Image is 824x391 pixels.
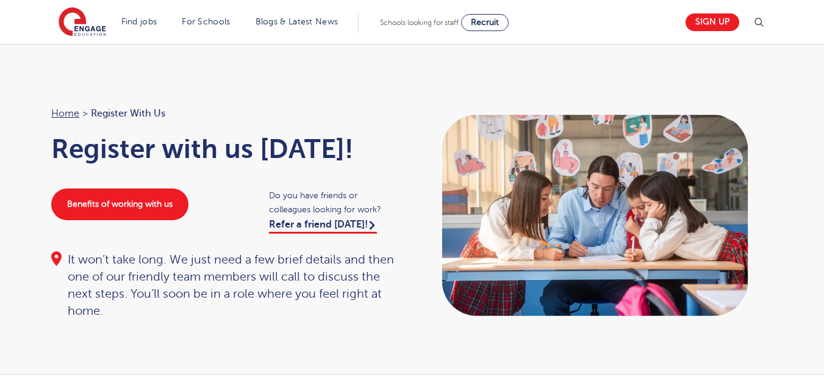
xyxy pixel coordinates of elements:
[121,17,157,26] a: Find jobs
[51,251,400,320] div: It won’t take long. We just need a few brief details and then one of our friendly team members wi...
[471,18,499,27] span: Recruit
[51,108,79,119] a: Home
[51,188,188,220] a: Benefits of working with us
[91,106,165,121] span: Register with us
[380,18,459,27] span: Schools looking for staff
[51,134,400,164] h1: Register with us [DATE]!
[82,108,88,119] span: >
[59,7,106,38] img: Engage Education
[269,188,400,217] span: Do you have friends or colleagues looking for work?
[461,14,509,31] a: Recruit
[51,106,400,121] nav: breadcrumb
[182,17,230,26] a: For Schools
[256,17,339,26] a: Blogs & Latest News
[686,13,739,31] a: Sign up
[269,219,377,234] a: Refer a friend [DATE]!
